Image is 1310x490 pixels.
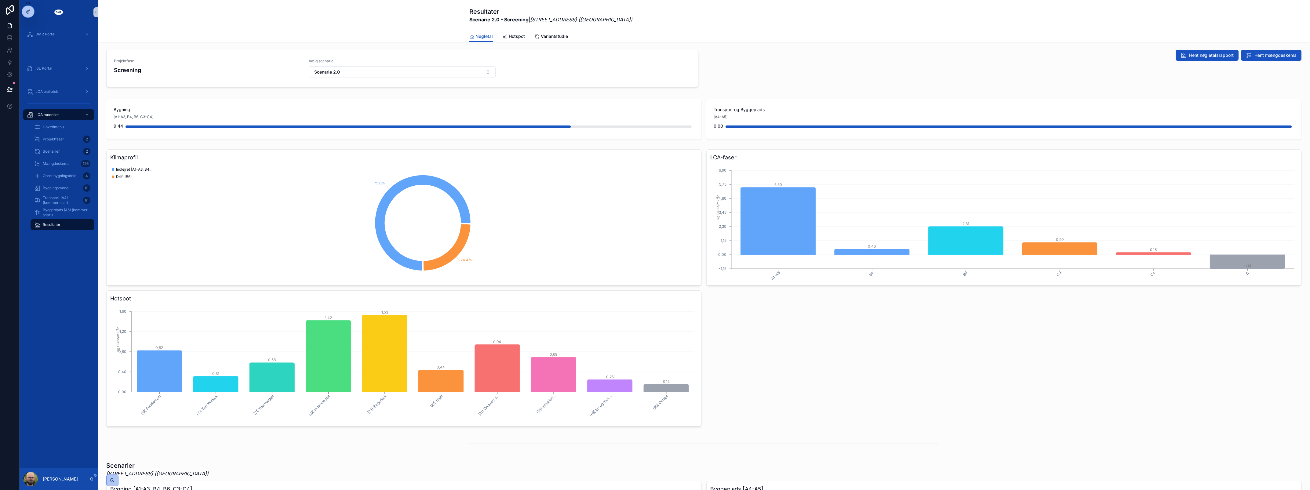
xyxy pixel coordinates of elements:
span: | . [469,16,634,23]
a: Bygningsmodel61 [31,183,94,194]
tspan: 5,75 [719,182,726,187]
tspan: (59) Installati... [535,394,556,415]
tspan: A1-A3 [770,270,781,281]
span: [A4-A5] [714,114,727,119]
tspan: 0,18 [1150,247,1157,252]
span: [A1-A3, B4, B6, C3-C4] [114,114,153,119]
tspan: (22) Indervægge [307,394,331,417]
a: Transport (A4) (kommer snart)61 [31,195,94,206]
a: Hovedmenu [31,122,94,132]
tspan: 1,60 [119,309,126,314]
strong: Scenarie 2.0 - Screening [469,16,529,23]
div: 2 [83,148,90,155]
tspan: 0,58 [268,358,276,362]
tspan: 1,15 [721,238,726,243]
tspan: 75.6% [374,181,385,185]
button: Hent nøgletalsrapport [1176,50,1239,61]
img: App logo [54,7,64,17]
tspan: 0,69 [550,352,557,357]
div: 2 [83,136,90,143]
div: 61 [83,184,90,192]
span: Transport og Byggeplads [714,107,1294,113]
a: Mængdeskema126 [31,158,94,169]
tspan: 1,20 [119,329,126,334]
div: scrollable content [20,24,98,238]
tspan: (12) Fundament [140,394,162,416]
tspan: kg CO2e/m2/år [716,195,720,220]
tspan: (23) Etagedæk [366,394,387,415]
tspan: C3 [1056,270,1062,277]
div: chart [710,164,1297,281]
span: Indlejret [A1-A3, B4, C3-C4] [116,167,153,172]
span: Transport (A4) (kommer snart) [43,195,81,205]
tspan: 3,45 [719,210,726,215]
tspan: 0,80 [118,349,126,354]
span: LCA bibliotek [35,89,58,94]
span: Resultater [43,222,60,227]
tspan: (27) Tage [429,394,443,408]
tspan: 0,15 [663,379,670,384]
a: LCA bibliotek [23,86,94,97]
span: Projektfaser [43,137,64,142]
h3: Hotspot [110,294,697,303]
tspan: kg CO2e/m2/år [116,327,120,352]
span: Drift [B6] [116,174,132,179]
div: 126 [81,160,90,167]
a: Scenarier2 [31,146,94,157]
span: LCA modeller [35,112,59,117]
a: Projektfaser2 [31,134,94,145]
h1: Scenarier [106,461,209,470]
span: DMR Portal [35,32,55,37]
span: Hent mængdeskema [1254,52,1297,58]
tspan: 5,50 [774,182,782,187]
tspan: (31) Vinduer; d... [477,394,500,416]
span: Bygning [114,107,694,113]
span: Scenarie 2.0 [314,69,340,75]
em: [STREET_ADDRESS] ([GEOGRAPHIC_DATA]) [106,470,209,477]
span: Hent nøgletalsrapport [1189,52,1234,58]
span: Opret bygningsdele [43,173,76,178]
tspan: 0,00 [718,252,726,257]
span: Byggeplads (A5) (kommer snart) [43,208,88,217]
div: chart [110,305,697,423]
tspan: 0,46 [868,244,876,249]
div: 61 [83,197,90,204]
tspan: (63) El- og mek... [589,394,613,418]
a: Resultater [31,219,94,230]
tspan: B4 [868,270,875,277]
a: LCA modeller [23,109,94,120]
tspan: 0,82 [155,345,163,350]
div: chart [110,164,697,281]
tspan: 0,44 [437,365,445,369]
a: Hotspot [503,31,525,43]
tspan: 1,42 [325,315,332,320]
a: iBL Portal [23,63,94,74]
span: Bygningsmodel [43,186,69,191]
h1: Resultater [469,7,634,16]
span: Projektfase [114,59,301,64]
tspan: 24.4% [460,258,472,262]
tspan: -1,15 [719,266,726,271]
h3: LCA-faser [710,153,1297,162]
span: Vælg scenarie [309,59,496,64]
tspan: 2,30 [719,224,726,229]
div: 4 [83,172,90,180]
tspan: 6,90 [719,168,726,172]
span: Hotspot [509,33,525,39]
tspan: 1,53 [381,310,388,314]
p: [PERSON_NAME] [43,476,78,482]
tspan: C4 [1149,270,1156,278]
a: DMR Portal [23,29,94,40]
a: Nøgletal [469,31,493,42]
div: 0,00 [714,120,723,132]
tspan: 0,00 [118,390,126,394]
div: 9,44 [114,120,123,132]
h3: Klimaprofil [110,153,697,162]
tspan: 0,40 [118,369,126,374]
tspan: (99) Øvrige [652,394,669,411]
span: Nøgletal [475,33,493,39]
tspan: 0,99 [1056,237,1064,242]
span: Variantstudie [541,33,568,39]
tspan: (21) Ydervægge [252,394,275,416]
tspan: D [1245,270,1250,276]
